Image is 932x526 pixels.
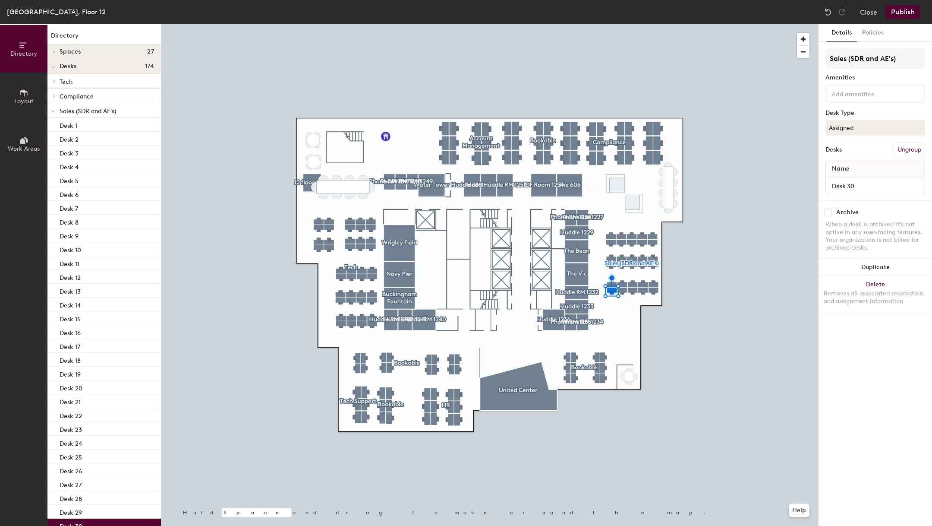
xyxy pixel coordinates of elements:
[60,175,79,185] p: Desk 5
[60,258,79,268] p: Desk 11
[60,272,81,282] p: Desk 12
[60,424,82,434] p: Desk 23
[824,290,927,305] div: Removes all associated reservation and assignment information
[886,5,920,19] button: Publish
[824,8,832,16] img: Undo
[860,5,877,19] button: Close
[60,133,79,143] p: Desk 2
[894,143,925,157] button: Ungroup
[60,479,82,489] p: Desk 27
[60,147,79,157] p: Desk 3
[836,209,859,216] div: Archive
[60,493,82,503] p: Desk 28
[825,146,842,153] div: Desks
[825,110,925,117] div: Desk Type
[47,31,161,44] h1: Directory
[828,180,923,192] input: Unnamed desk
[60,382,82,392] p: Desk 20
[8,145,40,152] span: Work Areas
[60,437,82,447] p: Desk 24
[60,341,80,351] p: Desk 17
[14,98,34,105] span: Layout
[60,230,79,240] p: Desk 9
[825,74,925,81] div: Amenities
[830,88,907,98] input: Add amenities
[60,285,81,295] p: Desk 13
[60,396,81,406] p: Desk 21
[819,276,932,314] button: DeleteRemoves all associated reservation and assignment information
[60,327,81,337] p: Desk 16
[819,259,932,276] button: Duplicate
[60,108,116,115] span: Sales (SDR and AE's)
[145,63,154,70] span: 174
[60,355,81,364] p: Desk 18
[825,120,925,136] button: Assigned
[857,24,889,42] button: Policies
[60,465,82,475] p: Desk 26
[838,8,846,16] img: Redo
[828,161,854,177] span: Name
[60,78,72,86] span: Tech
[826,24,857,42] button: Details
[60,203,78,212] p: Desk 7
[789,504,809,517] button: Help
[60,93,94,100] span: Compliance
[60,216,79,226] p: Desk 8
[60,299,81,309] p: Desk 14
[60,48,81,55] span: Spaces
[147,48,154,55] span: 27
[825,221,925,252] div: When a desk is archived it's not active in any user-facing features. Your organization is not bil...
[60,410,82,420] p: Desk 22
[60,507,82,516] p: Desk 29
[60,189,79,199] p: Desk 6
[60,120,77,130] p: Desk 1
[10,50,37,57] span: Directory
[60,313,81,323] p: Desk 15
[60,368,81,378] p: Desk 19
[60,63,76,70] span: Desks
[60,161,79,171] p: Desk 4
[60,244,81,254] p: Desk 10
[7,6,106,17] div: [GEOGRAPHIC_DATA], Floor 12
[60,451,82,461] p: Desk 25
